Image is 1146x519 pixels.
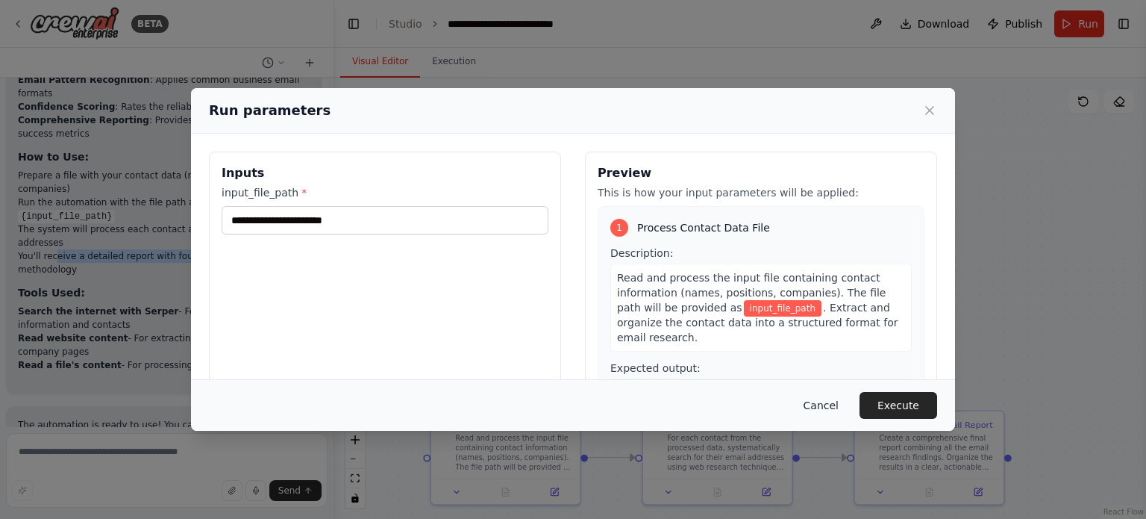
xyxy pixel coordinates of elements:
h3: Inputs [222,164,548,182]
label: input_file_path [222,185,548,200]
h3: Preview [598,164,924,182]
h2: Run parameters [209,100,331,121]
button: Execute [859,392,937,419]
span: Process Contact Data File [637,220,770,235]
span: Expected output: [610,362,701,374]
span: . Extract and organize the contact data into a structured format for email research. [617,302,898,344]
span: Variable: input_file_path [744,300,821,317]
p: This is how your input parameters will be applied: [598,185,924,200]
span: Read and process the input file containing contact information (names, positions, companies). The... [617,272,886,314]
button: Cancel [792,392,851,419]
div: 1 [610,219,628,237]
span: Description: [610,247,673,259]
